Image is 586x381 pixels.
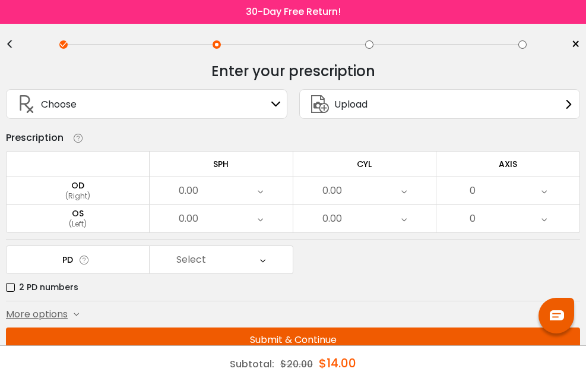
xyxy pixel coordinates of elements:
[470,207,476,231] div: 0
[6,40,24,49] div: <
[6,328,580,352] button: Submit & Continue
[319,346,356,380] div: $14.00
[550,310,564,320] img: chat
[571,36,580,53] span: ×
[7,219,149,229] div: (Left)
[6,280,78,295] label: 2 PD numbers
[150,151,293,177] td: SPH
[7,208,149,219] div: OS
[176,248,206,272] div: Select
[179,207,198,231] div: 0.00
[211,59,375,83] div: Enter your prescription
[334,97,368,112] span: Upload
[322,207,342,231] div: 0.00
[6,245,150,274] td: PD
[470,179,476,203] div: 0
[41,97,77,112] span: Choose
[6,131,64,145] div: Prescription
[322,179,342,203] div: 0.00
[6,307,68,322] span: More options
[436,151,580,177] td: AXIS
[7,180,149,191] div: OD
[293,151,437,177] td: CYL
[179,179,198,203] div: 0.00
[562,36,580,53] a: ×
[7,191,149,201] div: (Right)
